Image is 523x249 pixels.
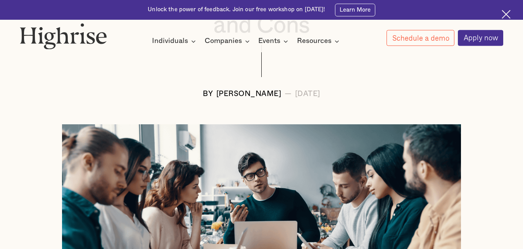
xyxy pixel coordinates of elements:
[203,90,213,98] div: BY
[152,36,188,46] div: Individuals
[216,90,281,98] div: [PERSON_NAME]
[152,36,198,46] div: Individuals
[258,36,280,46] div: Events
[148,6,325,14] div: Unlock the power of feedback. Join our free workshop on [DATE]!
[335,3,375,16] a: Learn More
[205,36,252,46] div: Companies
[387,30,455,46] a: Schedule a demo
[205,36,242,46] div: Companies
[295,90,320,98] div: [DATE]
[297,36,342,46] div: Resources
[297,36,331,46] div: Resources
[258,36,290,46] div: Events
[458,30,504,46] a: Apply now
[20,23,107,49] img: Highrise logo
[285,90,292,98] div: —
[502,10,511,19] img: Cross icon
